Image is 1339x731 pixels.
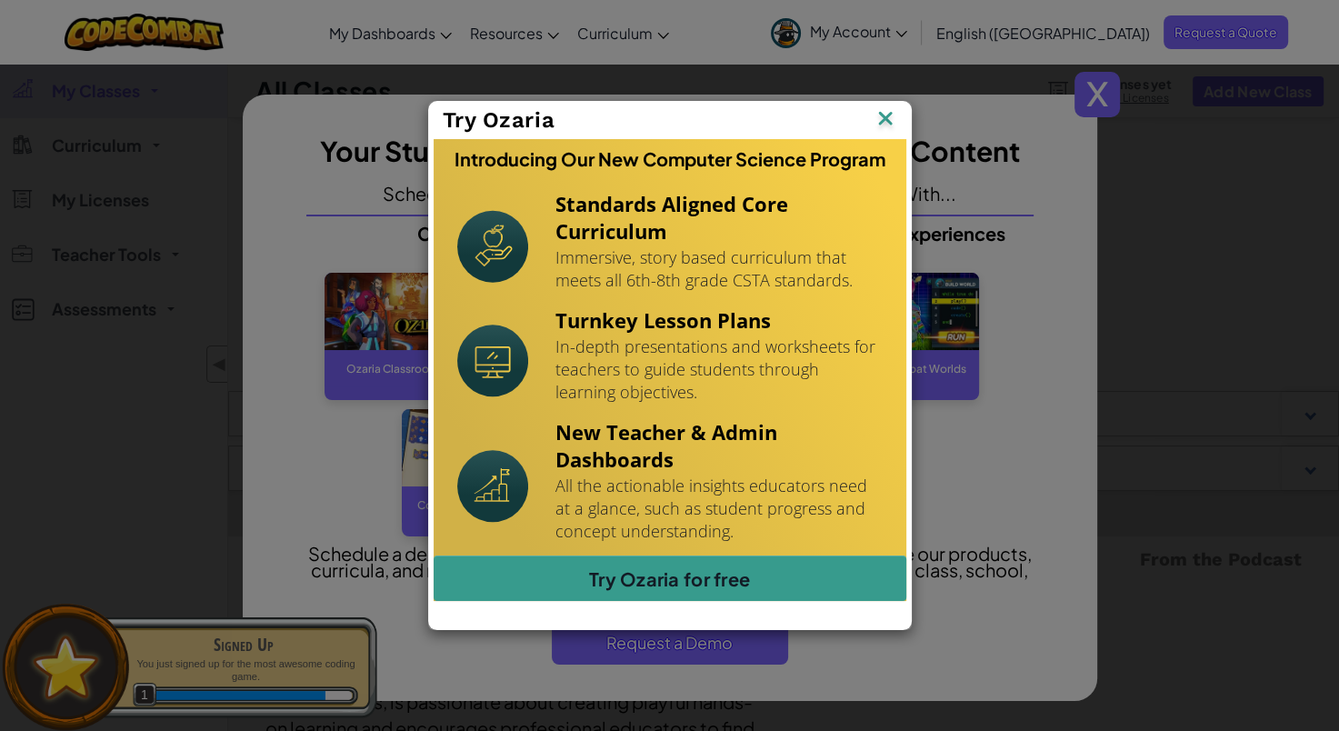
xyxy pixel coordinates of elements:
[434,556,906,601] a: Try Ozaria for free
[443,107,555,133] span: Try Ozaria
[555,306,883,334] h4: Turnkey Lesson Plans
[457,450,528,523] img: Icon_NewTeacherDashboard.svg
[555,246,883,292] p: Immersive, story based curriculum that meets all 6th-8th grade CSTA standards.
[555,190,883,245] h4: Standards Aligned Core Curriculum
[555,418,883,473] h4: New Teacher & Admin Dashboards
[457,325,528,397] img: Icon_Turnkey.svg
[874,106,897,134] img: IconClose.svg
[457,210,528,283] img: Icon_StandardsAlignment.svg
[555,335,883,404] p: In-depth presentations and worksheets for teachers to guide students through learning objectives.
[455,148,885,170] h3: Introducing Our New Computer Science Program
[555,475,883,543] p: All the actionable insights educators need at a glance, such as student progress and concept unde...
